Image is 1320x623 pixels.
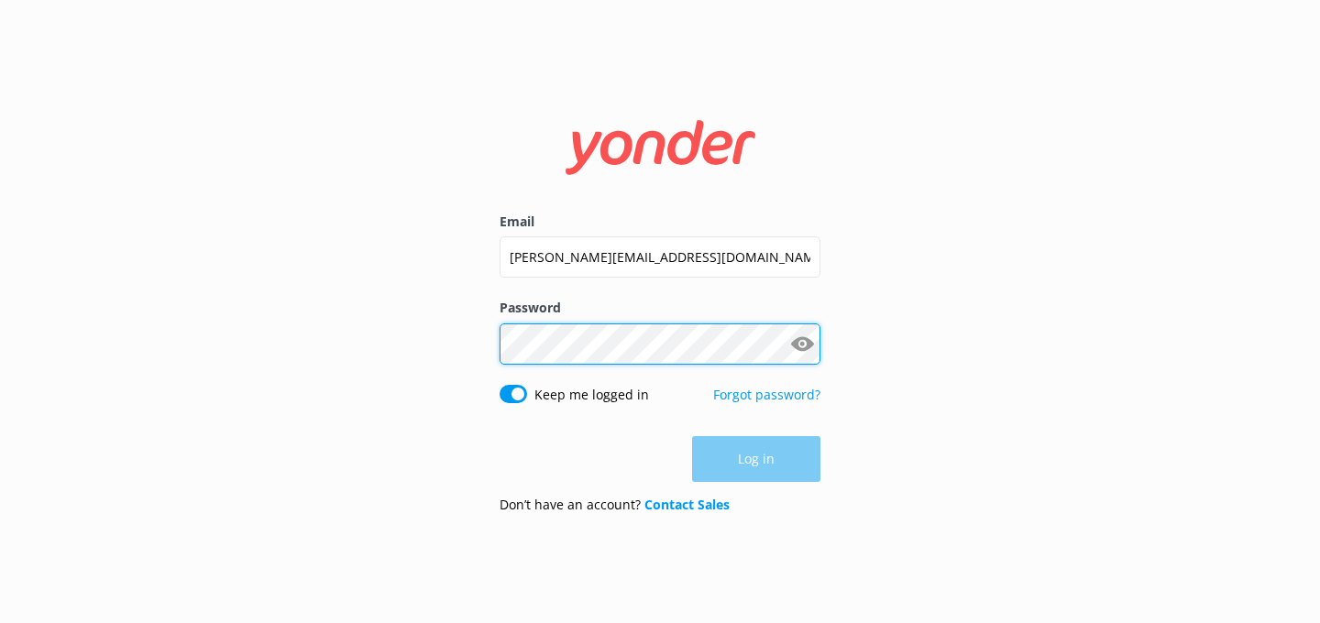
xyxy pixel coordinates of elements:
input: user@emailaddress.com [500,236,820,278]
label: Password [500,298,820,318]
label: Email [500,212,820,232]
a: Contact Sales [644,496,730,513]
p: Don’t have an account? [500,495,730,515]
label: Keep me logged in [534,385,649,405]
a: Forgot password? [713,386,820,403]
button: Show password [784,325,820,362]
